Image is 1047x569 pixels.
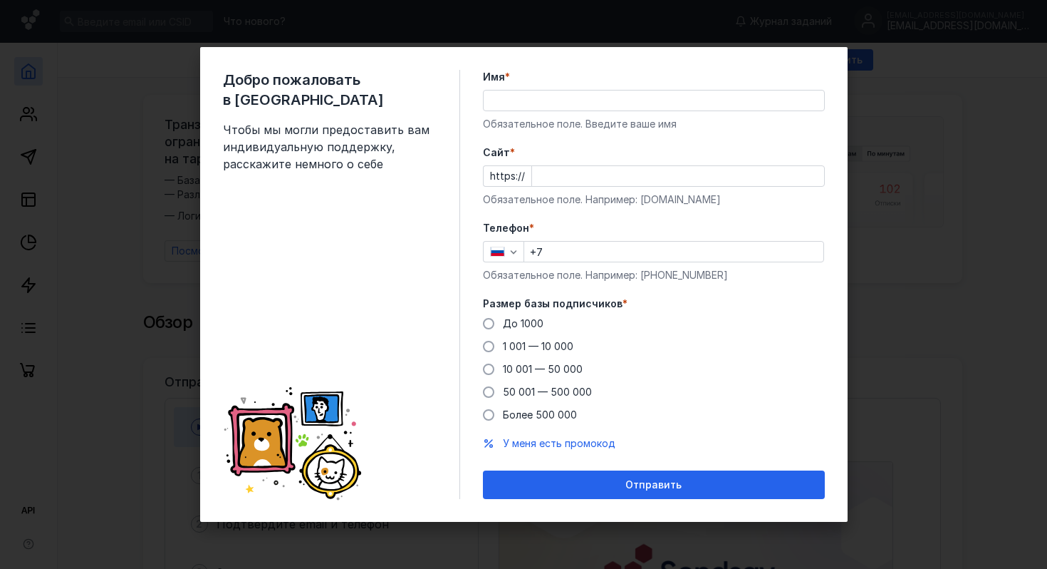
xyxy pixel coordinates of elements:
[483,221,529,235] span: Телефон
[503,409,577,421] span: Более 500 000
[503,437,615,449] span: У меня есть промокод
[483,193,825,207] div: Обязательное поле. Например: [DOMAIN_NAME]
[483,70,505,84] span: Имя
[483,297,623,311] span: Размер базы подписчиков
[503,340,573,352] span: 1 001 — 10 000
[483,471,825,499] button: Отправить
[483,145,510,160] span: Cайт
[625,479,682,491] span: Отправить
[503,436,615,451] button: У меня есть промокод
[483,268,825,282] div: Обязательное поле. Например: [PHONE_NUMBER]
[503,386,592,398] span: 50 001 — 500 000
[223,70,437,110] span: Добро пожаловать в [GEOGRAPHIC_DATA]
[483,117,825,131] div: Обязательное поле. Введите ваше имя
[503,363,583,375] span: 10 001 — 50 000
[503,317,543,329] span: До 1000
[223,121,437,173] span: Чтобы мы могли предоставить вам индивидуальную поддержку, расскажите немного о себе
